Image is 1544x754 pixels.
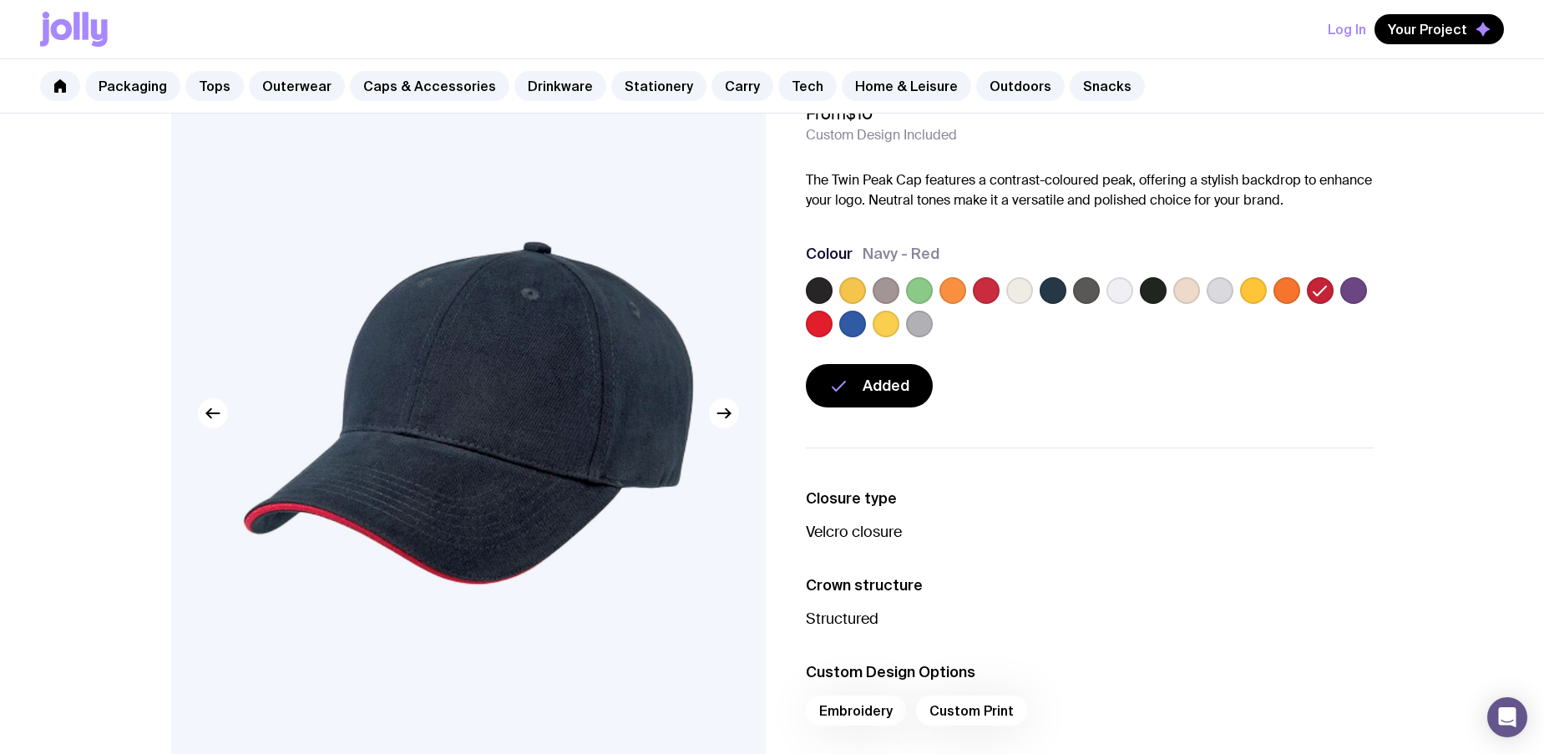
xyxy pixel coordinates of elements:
[806,662,1374,682] h3: Custom Design Options
[514,71,606,101] a: Drinkware
[1374,14,1504,44] button: Your Project
[806,104,873,124] span: From
[806,244,853,264] h3: Colour
[1070,71,1145,101] a: Snacks
[185,71,244,101] a: Tops
[711,71,773,101] a: Carry
[806,364,933,407] button: Added
[611,71,706,101] a: Stationery
[976,71,1065,101] a: Outdoors
[863,376,909,396] span: Added
[1328,14,1366,44] button: Log In
[1388,21,1467,38] span: Your Project
[806,127,957,144] span: Custom Design Included
[806,522,1374,542] p: Velcro closure
[863,244,939,264] span: Navy - Red
[806,609,1374,629] p: Structured
[806,575,1374,595] h3: Crown structure
[778,71,837,101] a: Tech
[842,71,971,101] a: Home & Leisure
[806,170,1374,210] p: The Twin Peak Cap features a contrast-coloured peak, offering a stylish backdrop to enhance your ...
[846,103,873,124] span: $10
[350,71,509,101] a: Caps & Accessories
[249,71,345,101] a: Outerwear
[85,71,180,101] a: Packaging
[1487,697,1527,737] div: Open Intercom Messenger
[806,488,1374,509] h3: Closure type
